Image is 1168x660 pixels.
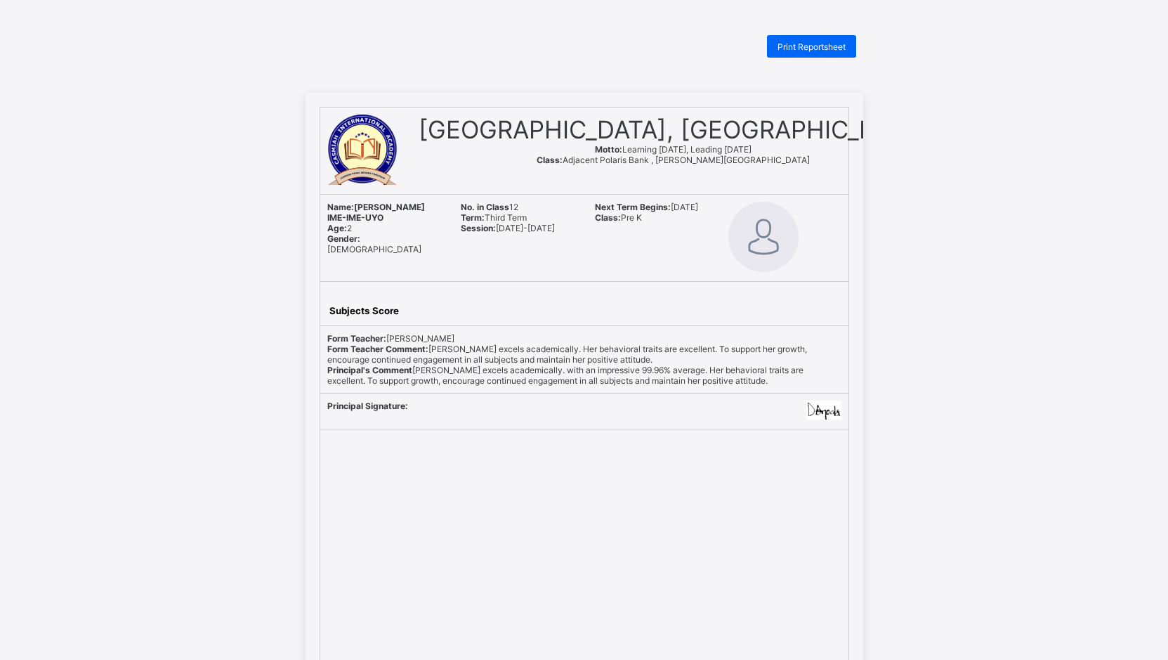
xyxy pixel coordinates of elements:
b: Term: [461,212,485,223]
span: [PERSON_NAME] excels academically. Her behavioral traits are excellent. To support her growth, en... [327,344,807,365]
b: Form Teacher: [327,333,386,344]
span: [DATE]-[DATE] [461,223,555,233]
b: Form Teacher Comment: [327,344,428,354]
b: Principal Signature: [327,401,408,411]
b: Class: [537,155,563,165]
span: [PERSON_NAME] IME-IME-UYO [327,202,425,223]
b: Name: [327,202,354,212]
span: Learning [DATE], Leading [DATE] [595,144,752,155]
b: Principal's Comment [327,365,412,375]
b: Gender: [327,233,360,244]
img: casmiah.png [806,401,841,420]
span: [PERSON_NAME] [327,333,454,344]
img: default.svg [728,202,799,272]
span: [GEOGRAPHIC_DATA], [GEOGRAPHIC_DATA] [419,115,929,144]
b: Motto: [595,144,622,155]
b: Class: [595,212,621,223]
span: 2 [327,223,352,233]
th: Subjects [329,304,370,317]
span: Print Reportsheet [777,41,846,52]
b: Next Term Begins: [595,202,671,212]
span: 12 [461,202,518,212]
b: No. in Class [461,202,509,212]
span: [DEMOGRAPHIC_DATA] [327,233,421,254]
span: Adjacent Polaris Bank , [PERSON_NAME][GEOGRAPHIC_DATA] [537,155,810,165]
b: Session: [461,223,496,233]
th: Score [372,304,400,317]
img: casmiah.png [327,115,398,185]
b: Age: [327,223,347,233]
span: Pre K [595,212,642,223]
span: [PERSON_NAME] excels academically. with an impressive 99.96% average. Her behavioral traits are e... [327,365,803,386]
span: [DATE] [595,202,698,212]
span: Third Term [461,212,527,223]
